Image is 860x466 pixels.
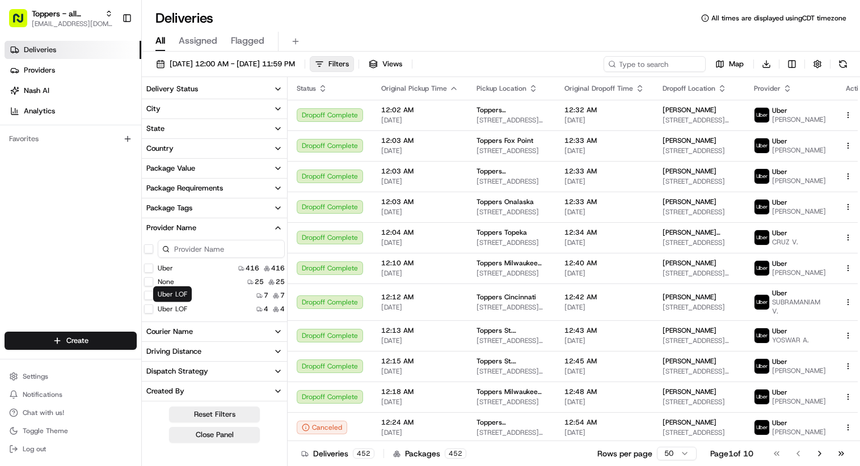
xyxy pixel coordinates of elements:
a: 💻API Documentation [91,248,187,269]
div: Favorites [5,130,137,148]
span: [DATE] [381,207,458,217]
span: [PERSON_NAME] [663,293,716,302]
input: Clear [29,73,187,84]
span: YOSWAR A. [772,336,809,345]
button: Start new chat [193,111,206,125]
span: Provider [754,84,781,93]
span: [PERSON_NAME] [772,176,826,185]
img: uber-new-logo.jpeg [754,420,769,435]
span: [STREET_ADDRESS] [663,303,736,312]
a: Deliveries [5,41,141,59]
span: All [155,34,165,48]
div: Package Tags [146,203,192,213]
span: [PERSON_NAME] [663,105,716,115]
span: Deliveries [24,45,56,55]
span: 12:33 AM [564,167,644,176]
span: [DATE] [381,367,458,376]
span: Pylon [113,281,137,289]
span: [PERSON_NAME] [663,167,716,176]
div: We're available if you need us! [51,119,156,128]
span: Notifications [23,390,62,399]
img: uber-new-logo.jpeg [754,108,769,122]
button: Driving Distance [142,342,287,361]
span: 12:04 AM [381,228,458,237]
span: Uber [772,228,787,238]
span: 12:40 AM [564,259,644,268]
div: Past conversations [11,147,73,156]
span: Chat with us! [23,408,64,417]
span: 12:12 AM [381,293,458,302]
span: 12:03 AM [381,136,458,145]
div: Uber LOF [153,286,192,302]
span: [DATE] [564,336,644,345]
span: Uber [772,167,787,176]
span: [DATE] [564,116,644,125]
button: State [142,119,287,138]
button: Toppers - all locations [32,8,100,19]
span: 4 [264,304,268,314]
span: [PERSON_NAME] [663,259,716,268]
a: 📗Knowledge Base [7,248,91,269]
span: 12:03 AM [381,197,458,206]
span: Uber [772,418,787,427]
span: 12:48 AM [564,387,644,396]
div: 📗 [11,254,20,263]
span: [STREET_ADDRESS] [477,207,546,217]
span: Pickup Location [477,84,526,93]
img: Aaron Edelman [11,164,29,183]
span: 12:13 AM [381,326,458,335]
div: City [146,104,161,114]
button: Filters [310,56,354,72]
span: Assigned [179,34,217,48]
span: 7 [280,291,285,300]
label: Uber LOF [158,304,187,314]
span: [DATE] [381,116,458,125]
span: [EMAIL_ADDRESS][DOMAIN_NAME] [32,19,113,28]
span: [DATE] [564,269,644,278]
span: 4 [280,304,285,314]
span: API Documentation [107,253,182,264]
div: Packages [393,448,466,459]
span: [PERSON_NAME] [772,427,826,437]
button: Package Tags [142,198,287,218]
span: [STREET_ADDRESS][US_STATE] [663,116,736,125]
span: 12:33 AM [564,197,644,206]
button: Courier Name [142,322,287,341]
span: [STREET_ADDRESS] [663,238,736,247]
div: 452 [445,448,466,459]
span: [PERSON_NAME][DEMOGRAPHIC_DATA] [663,228,736,237]
span: 12:02 AM [381,105,458,115]
span: [PERSON_NAME] [663,387,716,396]
span: [STREET_ADDRESS][PERSON_NAME] [663,367,736,376]
button: Views [364,56,407,72]
span: Dropoff Location [663,84,715,93]
span: 416 [246,264,259,273]
span: [DATE] [381,269,458,278]
a: Nash AI [5,82,141,100]
a: Providers [5,61,141,79]
div: Delivery Status [146,84,198,94]
span: 25 [276,277,285,286]
span: Toppers St. [PERSON_NAME] [477,326,546,335]
span: [DATE] [381,428,458,437]
img: uber-new-logo.jpeg [754,138,769,153]
span: [STREET_ADDRESS] [663,428,736,437]
span: Providers [24,65,55,75]
span: Map [729,59,744,69]
button: City [142,99,287,118]
span: • [94,175,98,184]
span: [STREET_ADDRESS][US_STATE] [477,116,546,125]
span: 12:42 AM [564,293,644,302]
button: Log out [5,441,137,457]
button: Create [5,332,137,350]
span: 416 [271,264,285,273]
p: Welcome 👋 [11,45,206,63]
span: [DATE] [100,175,124,184]
span: 12:33 AM [564,136,644,145]
img: 1736555255976-a54dd68f-1ca7-489b-9aae-adbdc363a1c4 [23,206,32,215]
span: Uber [772,327,787,336]
span: [STREET_ADDRESS] [477,397,546,406]
div: Driving Distance [146,346,201,357]
span: Uber [772,137,787,146]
